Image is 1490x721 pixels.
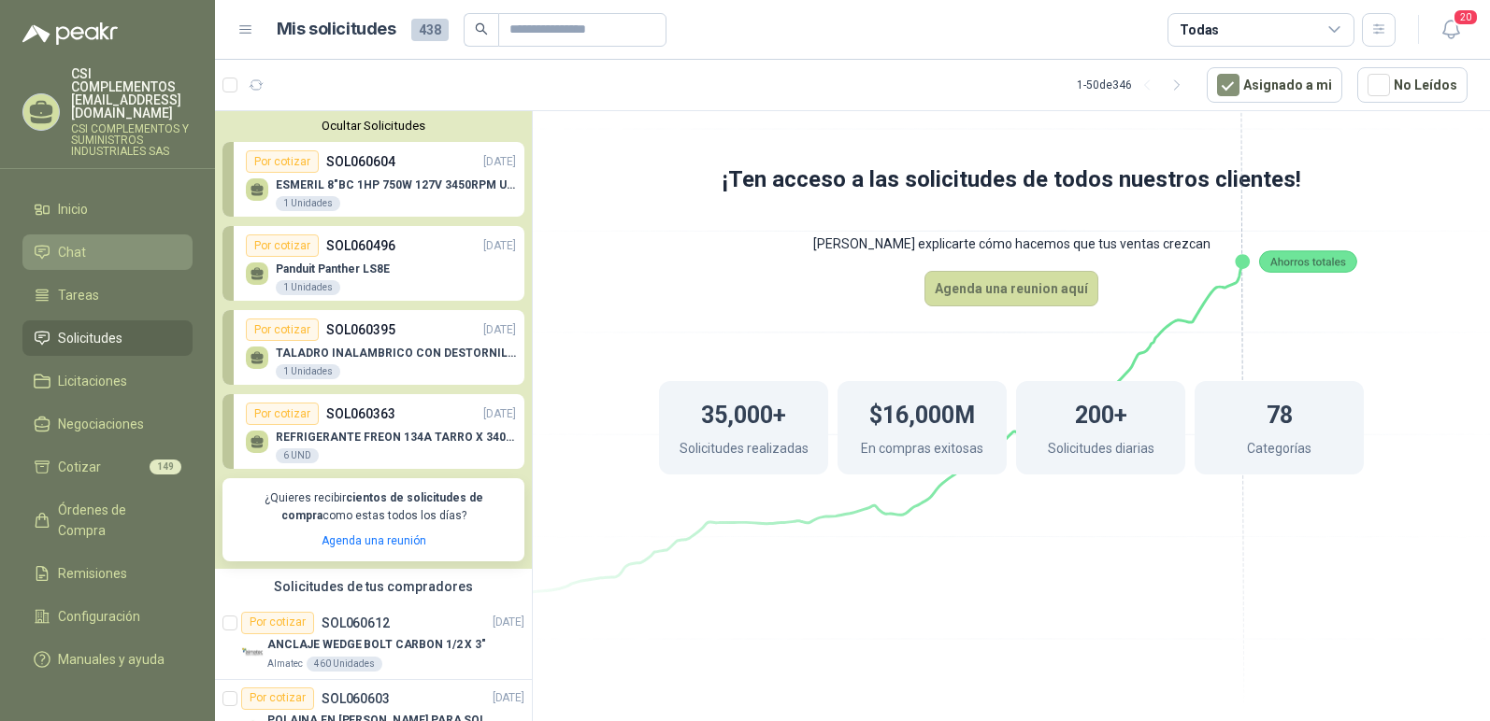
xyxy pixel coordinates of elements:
p: Solicitudes diarias [1048,438,1154,463]
img: Company Logo [241,642,264,664]
p: Categorías [1247,438,1311,463]
a: Órdenes de Compra [22,492,193,548]
div: 6 UND [276,448,319,463]
button: No Leídos [1357,67,1468,103]
p: ANCLAJE WEDGE BOLT CARBON 1/2 X 3" [267,636,486,654]
a: Agenda una reunión [322,534,426,547]
a: Remisiones [22,556,193,591]
p: [DATE] [493,614,524,631]
p: CSI COMPLEMENTOS [EMAIL_ADDRESS][DOMAIN_NAME] [71,67,193,120]
span: Manuales y ayuda [58,649,165,670]
h1: $16,000M [869,392,975,433]
span: Solicitudes [58,328,122,348]
span: 438 [411,19,449,41]
div: Por cotizar [246,403,319,425]
div: Por cotizar [241,687,314,710]
span: Cotizar [58,457,101,477]
span: 149 [150,459,181,474]
span: Inicio [58,199,88,219]
a: Por cotizarSOL060363[DATE] REFRIGERANTE FREON 134A TARRO X 340 GR6 UND [222,394,524,469]
div: 1 Unidades [276,364,340,379]
a: Solicitudes [22,320,193,356]
a: Chat [22,234,193,270]
p: Panduit Panther LS8E [276,262,390,276]
h1: 78 [1267,392,1293,433]
div: 1 Unidades [276,196,340,211]
span: Remisiones [58,563,127,584]
h1: Mis solicitudes [277,16,396,43]
p: ESMERIL 8"BC 1HP 750W 127V 3450RPM URREA [276,178,516,191]
p: [DATE] [483,321,516,339]
p: SOL060363 [326,403,395,424]
p: [DATE] [483,405,516,423]
div: 460 Unidades [307,657,382,672]
a: Tareas [22,277,193,313]
a: Inicio [22,191,193,227]
a: Licitaciones [22,363,193,399]
b: cientos de solicitudes de compra [281,491,483,522]
a: Por cotizarSOL060496[DATE] Panduit Panther LS8E1 Unidades [222,226,524,301]
h1: 35,000+ [701,392,786,433]
p: ¿Quieres recibir como estas todos los días? [234,489,513,525]
div: Ocultar SolicitudesPor cotizarSOL060604[DATE] ESMERIL 8"BC 1HP 750W 127V 3450RPM URREA1 UnidadesP... [215,111,532,569]
p: En compras exitosas [861,438,983,463]
p: TALADRO INALAMBRICO CON DESTORNILLADOR DE ESTRIA [276,346,516,360]
a: Por cotizarSOL060395[DATE] TALADRO INALAMBRICO CON DESTORNILLADOR DE ESTRIA1 Unidades [222,310,524,385]
button: Asignado a mi [1207,67,1342,103]
span: search [475,22,488,35]
div: 1 - 50 de 346 [1077,70,1192,100]
div: Por cotizar [246,234,319,257]
button: 20 [1434,13,1468,47]
a: Cotizar149 [22,449,193,485]
span: Negociaciones [58,414,144,434]
p: SOL060604 [326,151,395,172]
span: Chat [58,242,86,262]
p: Solicitudes realizadas [680,438,809,463]
div: Por cotizar [246,318,319,341]
h1: 200+ [1075,392,1127,433]
p: [DATE] [493,689,524,707]
span: Configuración [58,606,140,627]
div: Por cotizar [241,612,314,634]
a: Por cotizarSOL060612[DATE] Company LogoANCLAJE WEDGE BOLT CARBON 1/2 X 3"Almatec460 Unidades [215,604,532,680]
a: Configuración [22,599,193,634]
p: [DATE] [483,237,516,255]
div: 1 Unidades [276,280,340,295]
span: Licitaciones [58,371,127,391]
button: Agenda una reunion aquí [924,271,1098,306]
p: SOL060603 [322,692,390,705]
p: SOL060496 [326,235,395,256]
a: Negociaciones [22,406,193,442]
div: Todas [1180,20,1219,40]
span: Tareas [58,285,99,305]
p: CSI COMPLEMENTOS Y SUMINISTROS INDUSTRIALES SAS [71,123,193,157]
div: Por cotizar [246,150,319,173]
p: [DATE] [483,153,516,171]
div: Solicitudes de tus compradores [215,569,532,604]
img: Logo peakr [22,22,118,45]
p: Almatec [267,657,303,672]
p: REFRIGERANTE FREON 134A TARRO X 340 GR [276,431,516,444]
button: Ocultar Solicitudes [222,119,524,133]
p: SOL060395 [326,319,395,340]
span: Órdenes de Compra [58,500,175,541]
a: Manuales y ayuda [22,642,193,677]
span: 20 [1453,8,1479,26]
a: Por cotizarSOL060604[DATE] ESMERIL 8"BC 1HP 750W 127V 3450RPM URREA1 Unidades [222,142,524,217]
p: SOL060612 [322,616,390,629]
